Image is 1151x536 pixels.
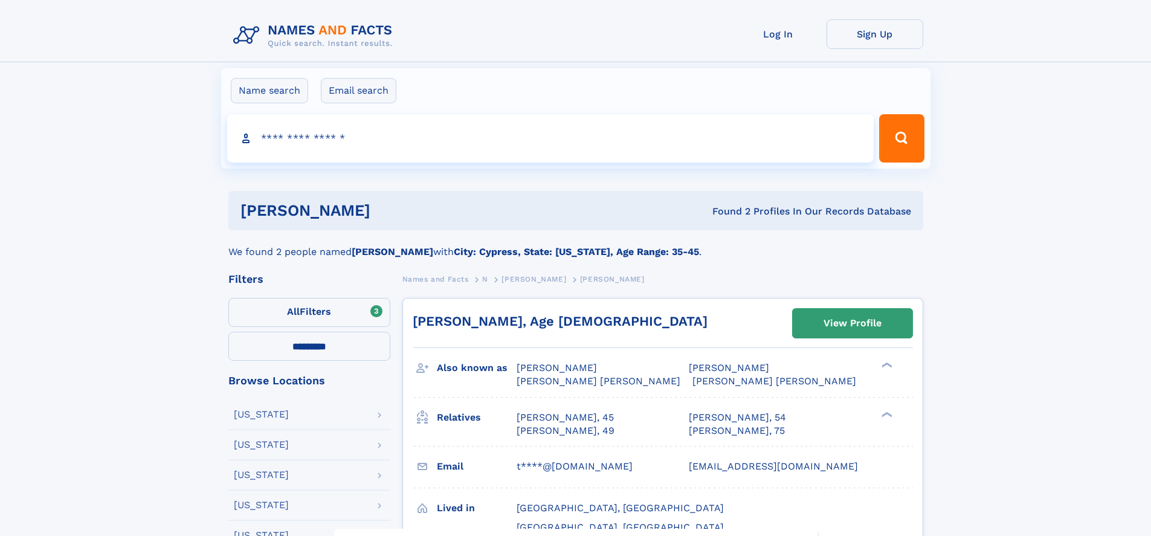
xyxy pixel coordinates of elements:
[689,411,786,424] a: [PERSON_NAME], 54
[824,309,882,337] div: View Profile
[517,362,597,373] span: [PERSON_NAME]
[541,205,911,218] div: Found 2 Profiles In Our Records Database
[454,246,699,257] b: City: Cypress, State: [US_STATE], Age Range: 35-45
[517,375,680,387] span: [PERSON_NAME] [PERSON_NAME]
[580,275,645,283] span: [PERSON_NAME]
[437,498,517,518] h3: Lived in
[228,375,390,386] div: Browse Locations
[227,114,874,163] input: search input
[517,424,614,438] a: [PERSON_NAME], 49
[730,19,827,49] a: Log In
[879,361,893,369] div: ❯
[482,275,488,283] span: N
[501,271,566,286] a: [PERSON_NAME]
[321,78,396,103] label: Email search
[692,375,856,387] span: [PERSON_NAME] [PERSON_NAME]
[793,309,912,338] a: View Profile
[827,19,923,49] a: Sign Up
[689,424,785,438] a: [PERSON_NAME], 75
[231,78,308,103] label: Name search
[879,410,893,418] div: ❯
[234,470,289,480] div: [US_STATE]
[413,314,708,329] a: [PERSON_NAME], Age [DEMOGRAPHIC_DATA]
[501,275,566,283] span: [PERSON_NAME]
[517,502,724,514] span: [GEOGRAPHIC_DATA], [GEOGRAPHIC_DATA]
[517,411,614,424] a: [PERSON_NAME], 45
[517,521,724,533] span: [GEOGRAPHIC_DATA], [GEOGRAPHIC_DATA]
[240,203,541,218] h1: [PERSON_NAME]
[228,19,402,52] img: Logo Names and Facts
[482,271,488,286] a: N
[228,230,923,259] div: We found 2 people named with .
[437,456,517,477] h3: Email
[402,271,469,286] a: Names and Facts
[437,407,517,428] h3: Relatives
[234,500,289,510] div: [US_STATE]
[689,460,858,472] span: [EMAIL_ADDRESS][DOMAIN_NAME]
[234,410,289,419] div: [US_STATE]
[437,358,517,378] h3: Also known as
[879,114,924,163] button: Search Button
[234,440,289,450] div: [US_STATE]
[689,362,769,373] span: [PERSON_NAME]
[287,306,300,317] span: All
[228,274,390,285] div: Filters
[228,298,390,327] label: Filters
[352,246,433,257] b: [PERSON_NAME]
